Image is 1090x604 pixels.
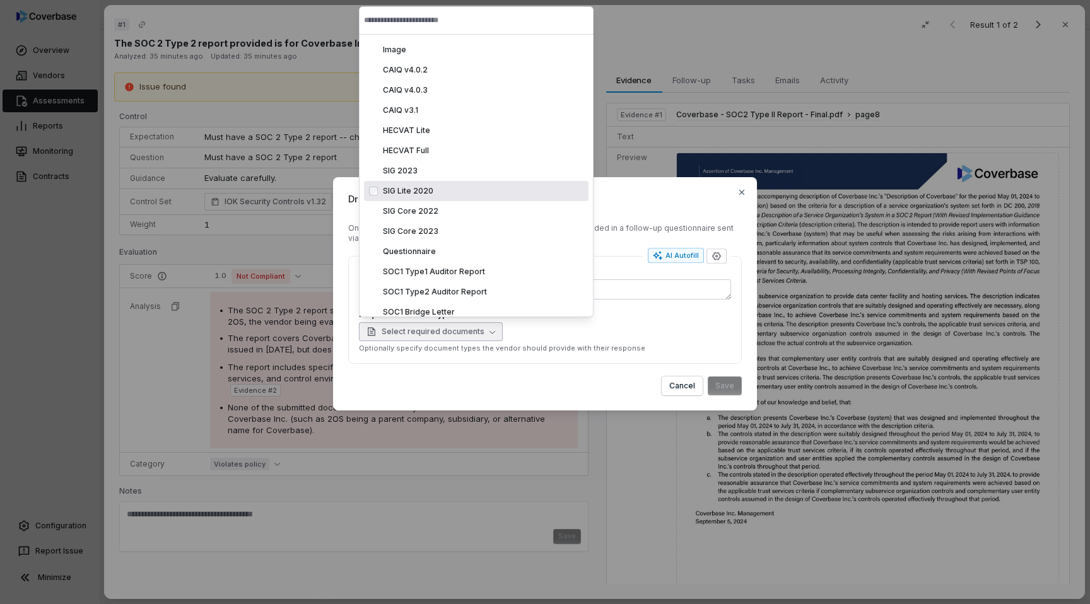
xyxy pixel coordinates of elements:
[383,166,418,176] span: SIG 2023
[383,287,487,297] span: SOC1 Type2 Auditor Report
[383,125,430,136] span: HECVAT Lite
[383,45,406,55] span: Image
[383,307,455,317] span: SOC1 Bridge Letter
[348,223,742,243] div: Once saved, this follow-up item will have status until it is included in a follow-up questionnair...
[383,85,428,95] span: CAIQ v4.0.3
[383,247,436,257] span: Questionnaire
[383,206,438,216] span: SIG Core 2022
[348,192,742,206] span: Draft Follow-Up
[359,344,731,353] p: Optionally specify document types the vendor should provide with their response
[383,226,438,236] span: SIG Core 2023
[383,105,418,115] span: CAIQ v3.1
[366,327,484,337] span: Select required documents
[648,248,704,264] button: AI Autofill
[383,146,429,156] span: HECVAT Full
[383,267,485,277] span: SOC1 Type1 Auditor Report
[662,376,703,395] button: Cancel
[383,65,428,75] span: CAIQ v4.0.2
[653,251,699,261] div: AI Autofill
[383,186,433,196] span: SIG Lite 2020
